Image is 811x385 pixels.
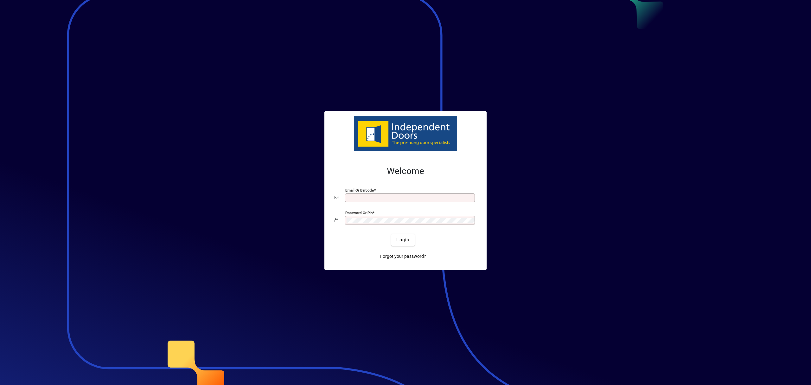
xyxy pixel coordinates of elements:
span: Forgot your password? [380,253,426,260]
span: Login [396,237,409,243]
a: Forgot your password? [378,251,429,262]
button: Login [391,234,414,246]
mat-label: Email or Barcode [345,188,374,192]
h2: Welcome [335,166,476,177]
mat-label: Password or Pin [345,210,373,215]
